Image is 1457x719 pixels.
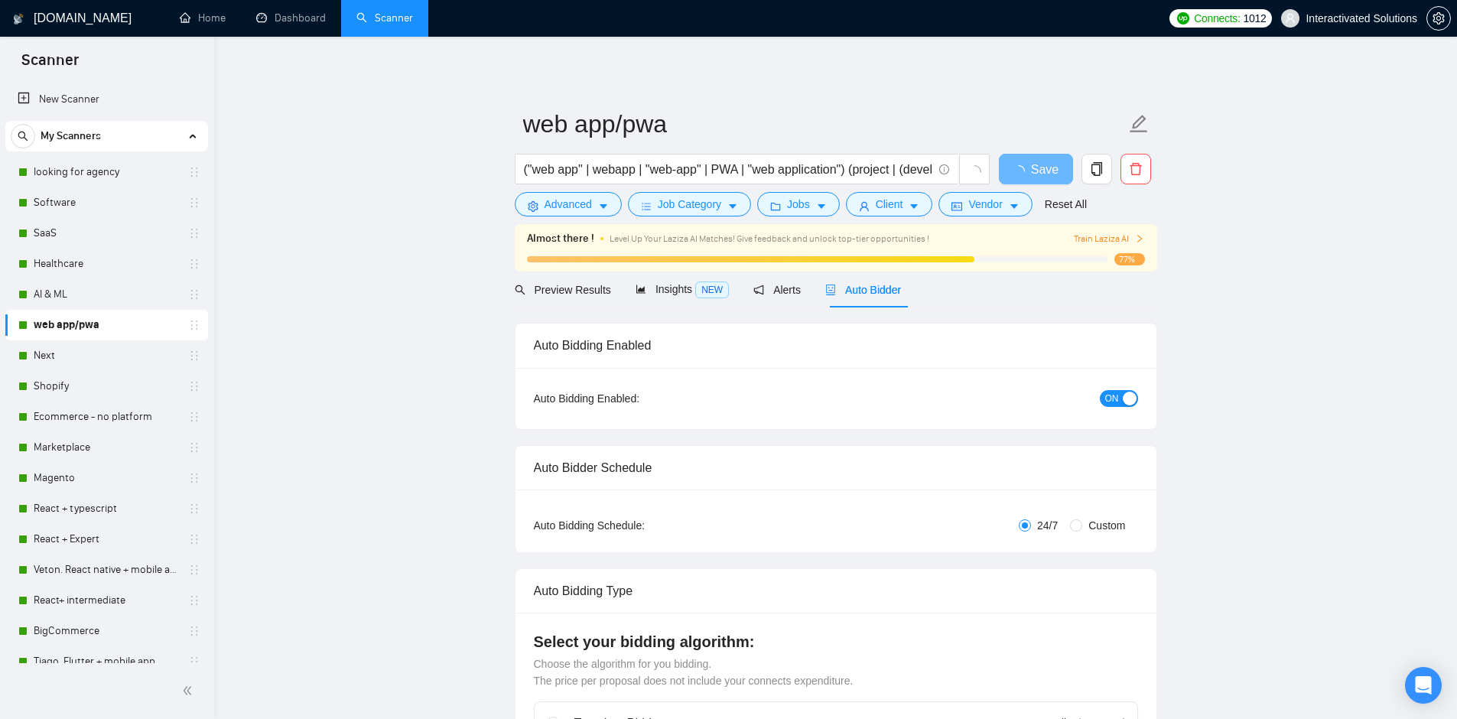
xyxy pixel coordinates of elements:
[816,200,827,212] span: caret-down
[188,503,200,515] span: holder
[256,11,326,24] a: dashboardDashboard
[188,472,200,484] span: holder
[939,164,949,174] span: info-circle
[188,441,200,454] span: holder
[1285,13,1296,24] span: user
[188,380,200,392] span: holder
[1120,154,1151,184] button: delete
[534,631,1138,652] h4: Select your bidding algorithm:
[18,84,196,115] a: New Scanner
[34,249,179,279] a: Healthcare
[11,124,35,148] button: search
[727,200,738,212] span: caret-down
[938,192,1032,216] button: idcardVendorcaret-down
[34,463,179,493] a: Magento
[188,594,200,607] span: holder
[188,288,200,301] span: holder
[825,284,901,296] span: Auto Bidder
[34,187,179,218] a: Software
[528,200,538,212] span: setting
[180,11,226,24] a: homeHome
[1121,162,1150,176] span: delete
[636,283,729,295] span: Insights
[527,230,594,247] span: Almost there !
[1135,234,1144,243] span: right
[1405,667,1442,704] div: Open Intercom Messenger
[34,371,179,402] a: Shopify
[1194,10,1240,27] span: Connects:
[188,656,200,668] span: holder
[5,84,208,115] li: New Scanner
[188,411,200,423] span: holder
[188,227,200,239] span: holder
[515,285,525,295] span: search
[770,200,781,212] span: folder
[34,218,179,249] a: SaaS
[34,646,179,677] a: Tiago. Flutter + mobile app
[188,533,200,545] span: holder
[524,160,932,179] input: Search Freelance Jobs...
[182,683,197,698] span: double-left
[876,196,903,213] span: Client
[515,192,622,216] button: settingAdvancedcaret-down
[753,284,801,296] span: Alerts
[846,192,933,216] button: userClientcaret-down
[1177,12,1189,24] img: upwork-logo.png
[1031,517,1064,534] span: 24/7
[1427,12,1450,24] span: setting
[523,105,1126,143] input: Scanner name...
[34,616,179,646] a: BigCommerce
[188,197,200,209] span: holder
[34,585,179,616] a: React+ intermediate
[534,446,1138,490] div: Auto Bidder Schedule
[41,121,101,151] span: My Scanners
[999,154,1073,184] button: Save
[1082,162,1111,176] span: copy
[545,196,592,213] span: Advanced
[34,310,179,340] a: web app/pwa
[13,7,24,31] img: logo
[34,555,179,585] a: Veton. React native + mobile app
[628,192,751,216] button: barsJob Categorycaret-down
[188,319,200,331] span: holder
[1009,200,1020,212] span: caret-down
[534,517,735,534] div: Auto Bidding Schedule:
[859,200,870,212] span: user
[188,258,200,270] span: holder
[968,165,981,179] span: loading
[11,131,34,142] span: search
[968,196,1002,213] span: Vendor
[636,284,646,294] span: area-chart
[1244,10,1267,27] span: 1012
[825,285,836,295] span: robot
[1081,154,1112,184] button: copy
[951,200,962,212] span: idcard
[1129,114,1149,134] span: edit
[1114,253,1145,265] span: 77%
[356,11,413,24] a: searchScanner
[598,200,609,212] span: caret-down
[534,390,735,407] div: Auto Bidding Enabled:
[1426,6,1451,31] button: setting
[534,569,1138,613] div: Auto Bidding Type
[188,625,200,637] span: holder
[34,157,179,187] a: looking for agency
[188,350,200,362] span: holder
[534,658,854,687] span: Choose the algorithm for you bidding. The price per proposal does not include your connects expen...
[188,166,200,178] span: holder
[757,192,840,216] button: folderJobscaret-down
[787,196,810,213] span: Jobs
[753,285,764,295] span: notification
[1105,390,1119,407] span: ON
[34,524,179,555] a: React + Expert
[695,281,729,298] span: NEW
[34,493,179,524] a: React + typescript
[34,279,179,310] a: AI & ML
[641,200,652,212] span: bars
[909,200,919,212] span: caret-down
[1074,232,1144,246] button: Train Laziza AI
[34,402,179,432] a: Ecommerce - no platform
[1045,196,1087,213] a: Reset All
[34,432,179,463] a: Marketplace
